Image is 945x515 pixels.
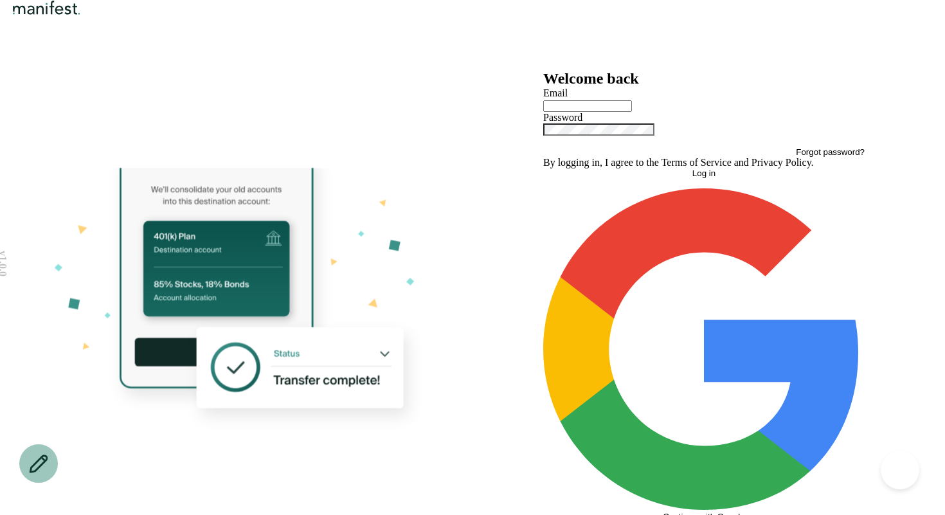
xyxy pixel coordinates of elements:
button: Log in [543,168,865,178]
iframe: Help Scout Beacon - Open [881,451,919,489]
span: Log in [692,168,715,178]
button: Forgot password? [796,147,865,157]
h2: Welcome back [543,70,865,87]
label: Email [543,87,568,98]
a: Privacy Policy [751,157,811,168]
label: Password [543,112,582,123]
p: By logging in, I agree to the and . [543,157,865,168]
a: Terms of Service [661,157,732,168]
